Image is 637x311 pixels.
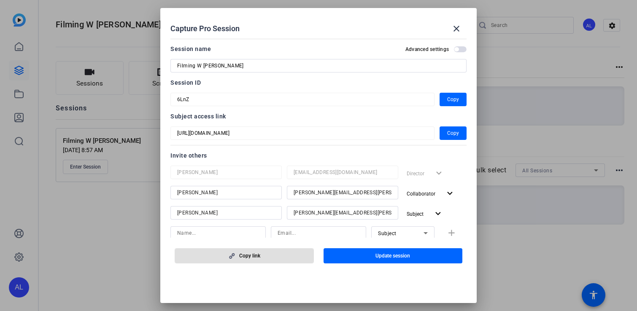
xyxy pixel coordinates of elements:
input: Email... [294,167,391,177]
mat-icon: expand_more [433,209,443,219]
input: Name... [177,188,275,198]
button: Collaborator [403,186,459,201]
input: Email... [278,228,359,238]
span: Copy [447,94,459,105]
input: Session OTP [177,94,428,105]
input: Session OTP [177,128,428,138]
input: Email... [294,188,391,198]
div: Subject access link [170,111,467,121]
div: Session name [170,44,211,54]
button: Subject [403,206,447,221]
span: Subject [378,231,397,236]
span: Subject [407,211,424,217]
input: Email... [294,208,391,218]
button: Copy link [175,248,314,263]
div: Session ID [170,78,467,88]
button: Update session [324,248,463,263]
button: Copy [440,126,467,140]
span: Copy link [239,252,260,259]
mat-icon: expand_more [445,188,455,199]
input: Enter Session Name [177,61,460,71]
input: Name... [177,208,275,218]
button: Copy [440,93,467,106]
div: Invite others [170,150,467,161]
span: Update session [375,252,410,259]
h2: Advanced settings [405,46,449,53]
div: Capture Pro Session [170,19,467,39]
mat-icon: close [451,24,462,34]
input: Name... [177,167,275,177]
span: Collaborator [407,191,435,197]
span: Copy [447,128,459,138]
input: Name... [177,228,259,238]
